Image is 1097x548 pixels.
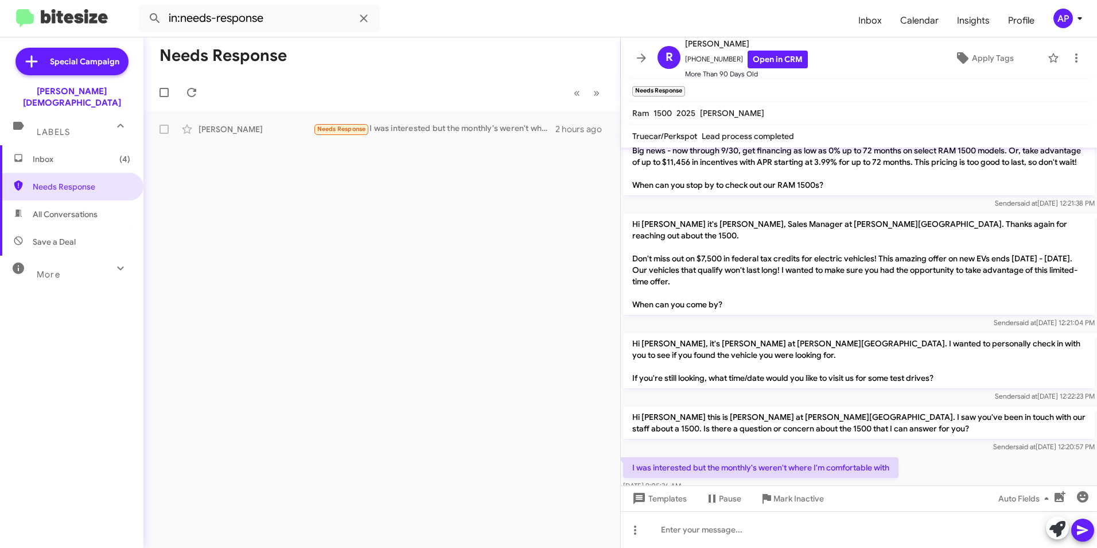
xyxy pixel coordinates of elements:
[621,488,696,509] button: Templates
[989,488,1063,509] button: Auto Fields
[317,125,366,133] span: Needs Response
[750,488,833,509] button: Mark Inactive
[586,81,606,105] button: Next
[199,124,313,135] div: [PERSON_NAME]
[948,4,999,37] a: Insights
[719,488,741,509] span: Pause
[1044,9,1084,28] button: AP
[891,4,948,37] a: Calendar
[1016,318,1036,327] span: said at
[567,81,587,105] button: Previous
[995,199,1095,207] span: Sender [DATE] 12:21:38 PM
[50,56,119,67] span: Special Campaign
[700,108,764,118] span: [PERSON_NAME]
[33,181,130,192] span: Needs Response
[696,488,750,509] button: Pause
[623,407,1095,439] p: Hi [PERSON_NAME] this is [PERSON_NAME] at [PERSON_NAME][GEOGRAPHIC_DATA]. I saw you've been in to...
[1016,442,1036,451] span: said at
[1053,9,1073,28] div: AP
[33,153,130,165] span: Inbox
[313,122,555,136] div: I was interested but the monthly's weren't where I'm comfortable with
[15,48,129,75] a: Special Campaign
[37,269,60,280] span: More
[623,117,1095,195] p: Hi [PERSON_NAME] it's [PERSON_NAME], Sales Manager at [PERSON_NAME][GEOGRAPHIC_DATA]. Big news - ...
[37,127,70,137] span: Labels
[632,108,649,118] span: Ram
[632,131,697,141] span: Truecar/Perkspot
[849,4,891,37] a: Inbox
[676,108,695,118] span: 2025
[630,488,687,509] span: Templates
[33,209,98,220] span: All Conversations
[574,86,580,100] span: «
[160,47,287,65] h1: Needs Response
[773,488,824,509] span: Mark Inactive
[748,51,808,68] a: Open in CRM
[623,214,1095,315] p: Hi [PERSON_NAME] it's [PERSON_NAME], Sales Manager at [PERSON_NAME][GEOGRAPHIC_DATA]. Thanks agai...
[632,86,685,97] small: Needs Response
[567,81,606,105] nav: Page navigation example
[139,5,380,32] input: Search
[1017,392,1037,400] span: said at
[995,392,1095,400] span: Sender [DATE] 12:22:23 PM
[653,108,672,118] span: 1500
[685,68,808,80] span: More Than 90 Days Old
[998,488,1053,509] span: Auto Fields
[925,48,1042,68] button: Apply Tags
[993,442,1095,451] span: Sender [DATE] 12:20:57 PM
[555,124,611,135] div: 2 hours ago
[623,333,1095,388] p: Hi [PERSON_NAME], it's [PERSON_NAME] at [PERSON_NAME][GEOGRAPHIC_DATA]. I wanted to personally ch...
[593,86,600,100] span: »
[623,457,898,478] p: I was interested but the monthly's weren't where I'm comfortable with
[1017,199,1037,207] span: said at
[33,236,76,248] span: Save a Deal
[999,4,1044,37] a: Profile
[685,51,808,68] span: [PHONE_NUMBER]
[994,318,1095,327] span: Sender [DATE] 12:21:04 PM
[702,131,794,141] span: Lead process completed
[972,48,1014,68] span: Apply Tags
[119,153,130,165] span: (4)
[685,37,808,51] span: [PERSON_NAME]
[666,48,673,67] span: R
[623,481,681,490] span: [DATE] 9:05:36 AM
